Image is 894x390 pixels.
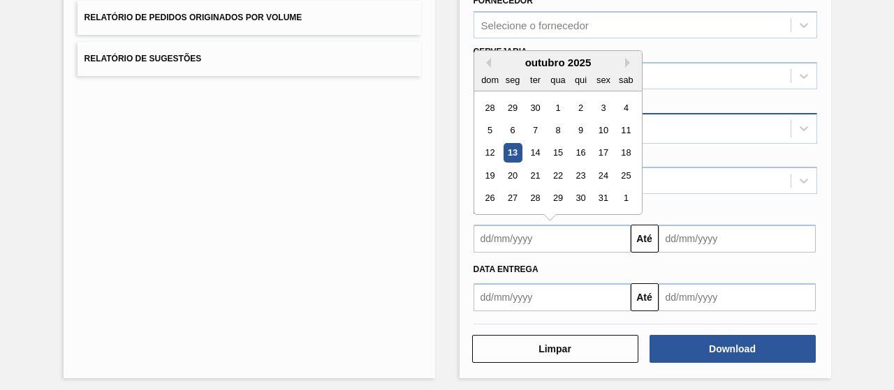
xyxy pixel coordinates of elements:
div: Choose sábado, 11 de outubro de 2025 [616,121,635,140]
div: Choose sábado, 4 de outubro de 2025 [616,98,635,117]
div: Choose quarta-feira, 8 de outubro de 2025 [548,121,567,140]
button: Limpar [472,335,638,363]
div: Choose quinta-feira, 30 de outubro de 2025 [571,189,589,208]
span: Relatório de Pedidos Originados por Volume [85,13,302,22]
div: Choose sábado, 1 de novembro de 2025 [616,189,635,208]
div: sex [594,70,613,89]
div: Choose sábado, 18 de outubro de 2025 [616,144,635,163]
div: Choose segunda-feira, 20 de outubro de 2025 [503,166,522,185]
div: month 2025-10 [478,96,637,209]
button: Relatório de Sugestões [78,42,421,76]
button: Next Month [625,58,635,68]
div: qui [571,70,589,89]
button: Até [631,225,659,253]
div: Choose terça-feira, 28 de outubro de 2025 [525,189,544,208]
div: sab [616,70,635,89]
div: Choose sexta-feira, 17 de outubro de 2025 [594,144,613,163]
div: Choose sexta-feira, 31 de outubro de 2025 [594,189,613,208]
div: outubro 2025 [474,57,642,68]
div: dom [481,70,499,89]
div: Choose segunda-feira, 13 de outubro de 2025 [503,144,522,163]
div: Choose terça-feira, 21 de outubro de 2025 [525,166,544,185]
div: Choose domingo, 5 de outubro de 2025 [481,121,499,140]
div: ter [525,70,544,89]
div: Choose segunda-feira, 6 de outubro de 2025 [503,121,522,140]
div: Choose terça-feira, 14 de outubro de 2025 [525,144,544,163]
input: dd/mm/yyyy [474,283,631,311]
div: Choose quarta-feira, 22 de outubro de 2025 [548,166,567,185]
div: Choose domingo, 19 de outubro de 2025 [481,166,499,185]
div: Choose quinta-feira, 2 de outubro de 2025 [571,98,589,117]
button: Até [631,283,659,311]
div: Choose sábado, 25 de outubro de 2025 [616,166,635,185]
span: Data Entrega [474,264,538,274]
label: Cervejaria [474,47,527,57]
div: qua [548,70,567,89]
div: Choose quarta-feira, 15 de outubro de 2025 [548,144,567,163]
div: Choose segunda-feira, 29 de setembro de 2025 [503,98,522,117]
div: Choose quarta-feira, 1 de outubro de 2025 [548,98,567,117]
div: seg [503,70,522,89]
input: dd/mm/yyyy [659,225,816,253]
div: Choose segunda-feira, 27 de outubro de 2025 [503,189,522,208]
div: Choose terça-feira, 30 de setembro de 2025 [525,98,544,117]
div: Choose domingo, 12 de outubro de 2025 [481,144,499,163]
div: Choose domingo, 26 de outubro de 2025 [481,189,499,208]
div: Choose quinta-feira, 23 de outubro de 2025 [571,166,589,185]
button: Download [650,335,816,363]
div: Choose quarta-feira, 29 de outubro de 2025 [548,189,567,208]
div: Choose sexta-feira, 24 de outubro de 2025 [594,166,613,185]
input: dd/mm/yyyy [474,225,631,253]
div: Choose quinta-feira, 16 de outubro de 2025 [571,144,589,163]
div: Choose terça-feira, 7 de outubro de 2025 [525,121,544,140]
div: Choose sexta-feira, 10 de outubro de 2025 [594,121,613,140]
div: Choose domingo, 28 de setembro de 2025 [481,98,499,117]
button: Previous Month [481,58,491,68]
button: Relatório de Pedidos Originados por Volume [78,1,421,35]
span: Relatório de Sugestões [85,54,202,63]
div: Choose sexta-feira, 3 de outubro de 2025 [594,98,613,117]
div: Selecione o fornecedor [481,20,589,31]
input: dd/mm/yyyy [659,283,816,311]
div: Choose quinta-feira, 9 de outubro de 2025 [571,121,589,140]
